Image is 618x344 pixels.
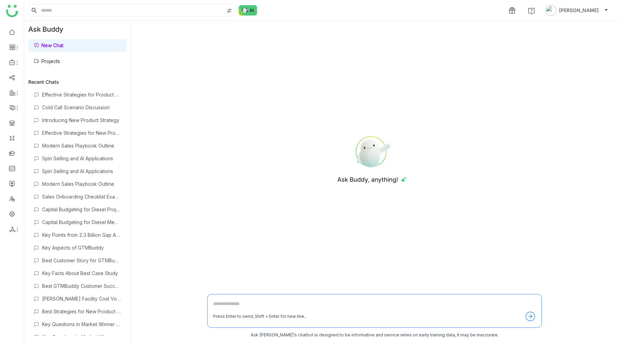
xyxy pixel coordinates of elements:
[42,334,121,340] div: Key Questions in Market Winner Survey 2024
[42,143,121,149] div: Modern Sales Playbook Outline
[559,7,599,14] span: [PERSON_NAME]
[545,5,556,16] img: avatar
[42,245,121,251] div: Key Aspects of GTMBuddy
[42,155,121,161] div: Spin Selling and AI Applications
[42,181,121,187] div: Modern Sales Playbook Outline
[42,308,121,314] div: Best Strategies for New Product Launch
[42,92,121,98] div: Effective Strategies for Product Launch
[42,321,121,327] div: Key Questions in Market Winner Survey 2024
[544,5,610,16] button: [PERSON_NAME]
[42,257,121,263] div: Best Customer Story for GTMBuddy
[42,168,121,174] div: Spin Selling and AI Applications
[42,219,121,225] div: Capital Budgeting for Diesel Medical Services
[6,5,18,17] img: logo
[42,296,121,302] div: [PERSON_NAME] Facility Cost Volume Profile
[227,8,232,13] img: search-type.svg
[42,194,121,200] div: Sales Onboarding Checklist Example
[28,79,127,85] div: Recent Chats
[213,313,306,320] div: Press Enter to send, Shift + Enter for new line..
[42,206,121,212] div: Capital Budgeting for Diesel Project
[42,117,121,123] div: Introducing New Product Strategy
[34,42,63,48] a: New Chat
[42,130,121,136] div: Effective Strategies for New Product Launch
[528,8,535,14] img: help.svg
[239,5,257,16] img: ask-buddy-normal.svg
[42,232,121,238] div: Key Points from 2.3 Billion Gap Article
[42,270,121,276] div: Key Facts About Best Case Study
[24,21,131,38] div: Ask Buddy
[34,58,60,64] a: Projects
[42,104,121,110] div: Cold Call Scenario Discussion
[207,332,542,338] div: Ask [PERSON_NAME]’s chatbot is designed to be informative and service relies on early training da...
[42,283,121,289] div: Best GTMBuddy Customer Success Story?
